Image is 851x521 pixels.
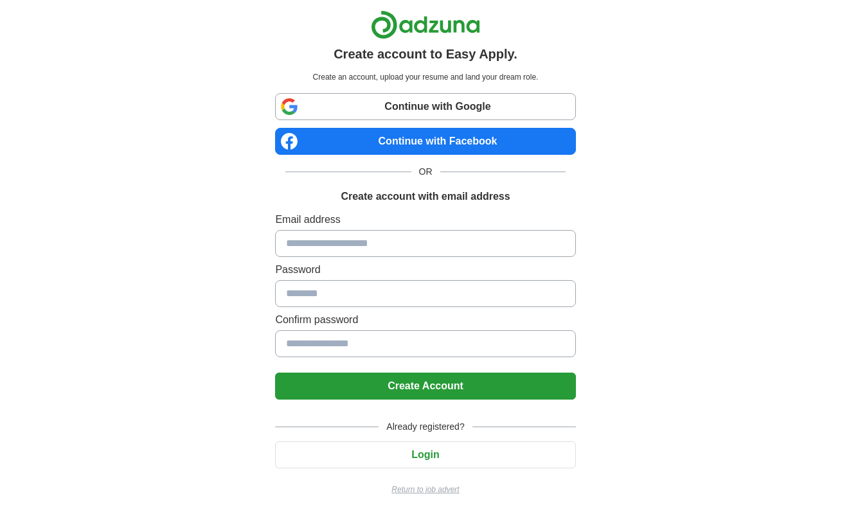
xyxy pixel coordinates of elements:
[275,312,575,328] label: Confirm password
[275,373,575,400] button: Create Account
[275,93,575,120] a: Continue with Google
[275,441,575,468] button: Login
[275,128,575,155] a: Continue with Facebook
[371,10,480,39] img: Adzuna logo
[334,44,517,64] h1: Create account to Easy Apply.
[275,484,575,495] a: Return to job advert
[411,165,440,179] span: OR
[275,262,575,278] label: Password
[379,420,472,434] span: Already registered?
[275,212,575,227] label: Email address
[275,449,575,460] a: Login
[278,71,573,83] p: Create an account, upload your resume and land your dream role.
[341,189,510,204] h1: Create account with email address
